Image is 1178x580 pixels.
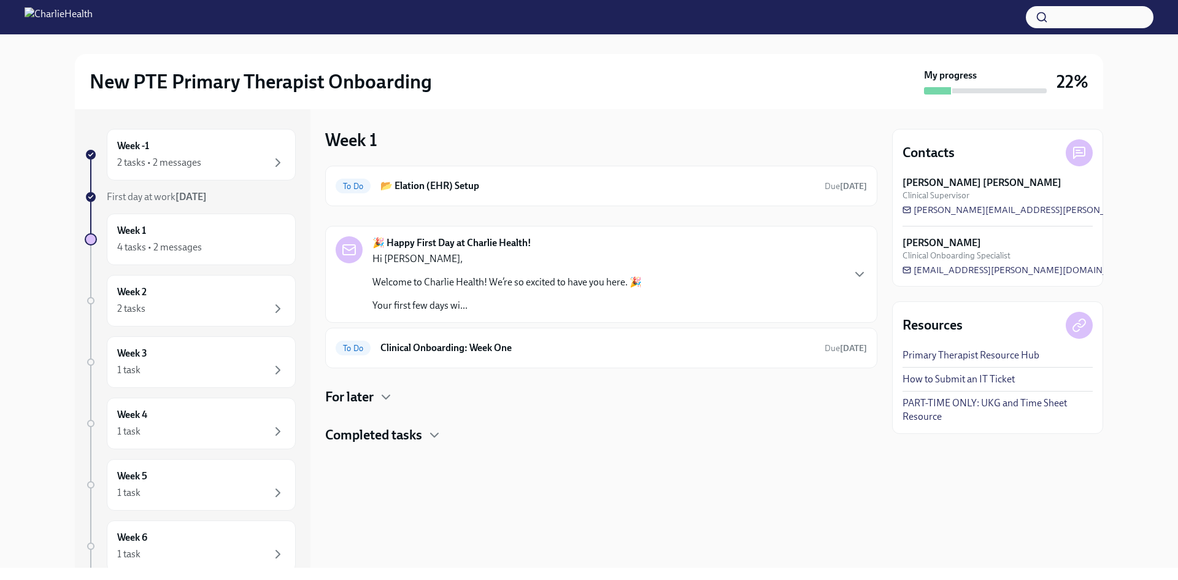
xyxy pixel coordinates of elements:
strong: [DATE] [840,181,867,191]
div: 4 tasks • 2 messages [117,241,202,254]
a: PART-TIME ONLY: UKG and Time Sheet Resource [903,396,1093,423]
img: CharlieHealth [25,7,93,27]
h4: Resources [903,316,963,334]
a: First day at work[DATE] [85,190,296,204]
a: Week -12 tasks • 2 messages [85,129,296,180]
span: Due [825,181,867,191]
h6: Week 6 [117,531,147,544]
a: To Do📂 Elation (EHR) SetupDue[DATE] [336,176,867,196]
a: How to Submit an IT Ticket [903,373,1015,386]
div: For later [325,388,877,406]
span: Clinical Onboarding Specialist [903,250,1011,261]
div: 2 tasks • 2 messages [117,156,201,169]
h3: 22% [1057,71,1088,93]
h4: Contacts [903,144,955,162]
h6: Week 2 [117,285,147,299]
h6: Week 1 [117,224,146,238]
a: Week 51 task [85,459,296,511]
a: Week 41 task [85,398,296,449]
div: 1 task [117,547,141,561]
h6: Week 3 [117,347,147,360]
a: Primary Therapist Resource Hub [903,349,1039,362]
span: September 20th, 2025 10:00 [825,342,867,354]
h6: Week 4 [117,408,147,422]
span: September 19th, 2025 10:00 [825,180,867,192]
span: To Do [336,182,371,191]
a: [EMAIL_ADDRESS][PERSON_NAME][DOMAIN_NAME] [903,264,1137,276]
a: To DoClinical Onboarding: Week OneDue[DATE] [336,338,867,358]
p: Your first few days wi... [372,299,642,312]
span: Due [825,343,867,354]
h2: New PTE Primary Therapist Onboarding [90,69,432,94]
span: Clinical Supervisor [903,190,969,201]
a: Week 14 tasks • 2 messages [85,214,296,265]
h6: 📂 Elation (EHR) Setup [380,179,815,193]
strong: My progress [924,69,977,82]
h6: Clinical Onboarding: Week One [380,341,815,355]
div: Completed tasks [325,426,877,444]
a: Week 31 task [85,336,296,388]
strong: 🎉 Happy First Day at Charlie Health! [372,236,531,250]
h6: Week 5 [117,470,147,483]
div: 1 task [117,486,141,500]
div: 1 task [117,363,141,377]
p: Welcome to Charlie Health! We’re so excited to have you here. 🎉 [372,276,642,289]
strong: [PERSON_NAME] [PERSON_NAME] [903,176,1061,190]
strong: [DATE] [175,191,207,203]
h4: Completed tasks [325,426,422,444]
div: 2 tasks [117,302,145,315]
h6: Week -1 [117,139,149,153]
span: To Do [336,344,371,353]
strong: [PERSON_NAME] [903,236,981,250]
a: Week 61 task [85,520,296,572]
strong: [DATE] [840,343,867,354]
h3: Week 1 [325,129,377,151]
span: First day at work [107,191,207,203]
h4: For later [325,388,374,406]
a: Week 22 tasks [85,275,296,327]
div: 1 task [117,425,141,438]
p: Hi [PERSON_NAME], [372,252,642,266]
